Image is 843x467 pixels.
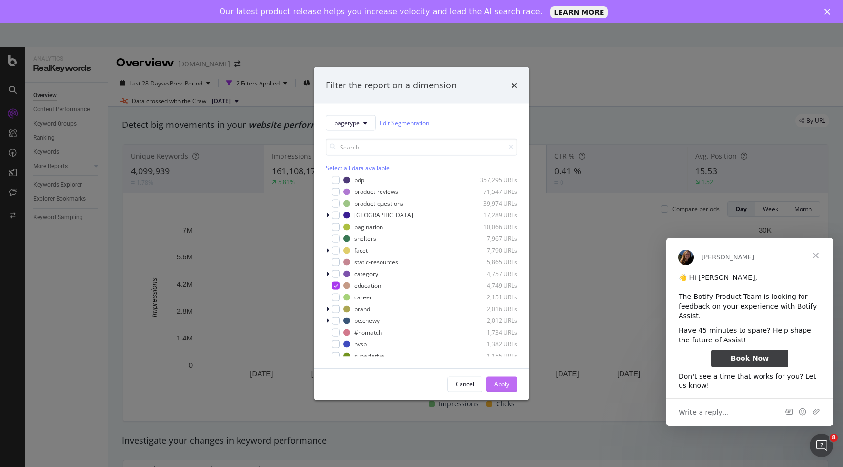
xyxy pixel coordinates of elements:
div: #nomatch [354,328,382,337]
div: Cancel [456,380,474,388]
div: Our latest product release helps you increase velocity and lead the AI search race. [220,7,542,17]
div: 2,012 URLs [469,317,517,325]
div: 2,016 URLs [469,305,517,313]
div: modal [314,67,529,400]
div: [GEOGRAPHIC_DATA] [354,211,413,219]
button: Cancel [447,376,482,392]
a: LEARN MORE [550,6,608,18]
div: times [511,79,517,92]
div: 10,066 URLs [469,223,517,231]
div: category [354,270,378,278]
div: product-questions [354,199,403,208]
div: 357,295 URLs [469,176,517,184]
div: product-reviews [354,188,398,196]
div: 17,289 URLs [469,211,517,219]
div: 1,382 URLs [469,340,517,348]
div: 71,547 URLs [469,188,517,196]
button: pagetype [326,115,376,130]
div: 7,967 URLs [469,234,517,243]
div: 2,151 URLs [469,293,517,301]
input: Search [326,138,517,155]
div: brand [354,305,370,313]
div: 5,865 URLs [469,258,517,266]
div: Filter the report on a dimension [326,79,457,92]
div: 7,790 URLs [469,246,517,255]
div: 4,749 URLs [469,281,517,290]
div: facet [354,246,368,255]
div: Select all data available [326,163,517,171]
div: 1,155 URLs [469,352,517,360]
div: pdp [354,176,364,184]
div: be.chewy [354,317,380,325]
div: shelters [354,234,376,243]
div: Close [824,9,834,15]
span: pagetype [334,119,360,127]
div: hvsp [354,340,367,348]
div: pagination [354,223,383,231]
button: Apply [486,376,517,392]
div: 39,974 URLs [469,199,517,208]
div: education [354,281,381,290]
iframe: Intercom live chat [810,434,833,457]
iframe: Intercom live chat message [666,238,833,426]
div: Apply [494,380,509,388]
div: 1,734 URLs [469,328,517,337]
div: superlative [354,352,384,360]
span: 8 [830,434,838,442]
div: career [354,293,372,301]
div: static-resources [354,258,398,266]
div: 4,757 URLs [469,270,517,278]
a: Edit Segmentation [380,118,429,128]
